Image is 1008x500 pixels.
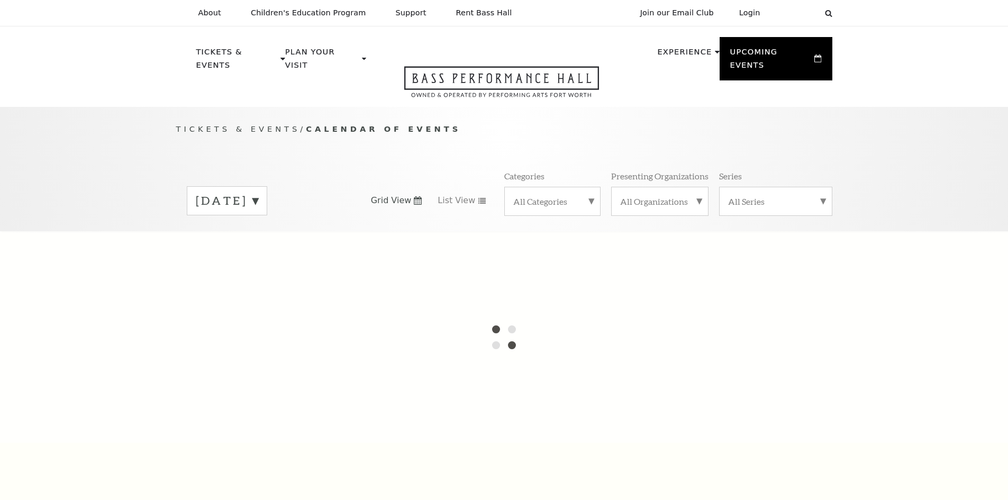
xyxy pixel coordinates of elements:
[611,170,709,181] p: Presenting Organizations
[730,46,812,78] p: Upcoming Events
[777,8,815,18] select: Select:
[196,193,258,209] label: [DATE]
[456,8,512,17] p: Rent Bass Hall
[504,170,544,181] p: Categories
[198,8,221,17] p: About
[176,124,301,133] span: Tickets & Events
[285,46,359,78] p: Plan Your Visit
[371,195,412,206] span: Grid View
[657,46,712,65] p: Experience
[719,170,742,181] p: Series
[438,195,475,206] span: List View
[196,46,278,78] p: Tickets & Events
[306,124,461,133] span: Calendar of Events
[620,196,700,207] label: All Organizations
[728,196,823,207] label: All Series
[251,8,366,17] p: Children's Education Program
[513,196,592,207] label: All Categories
[176,123,832,136] p: /
[396,8,426,17] p: Support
